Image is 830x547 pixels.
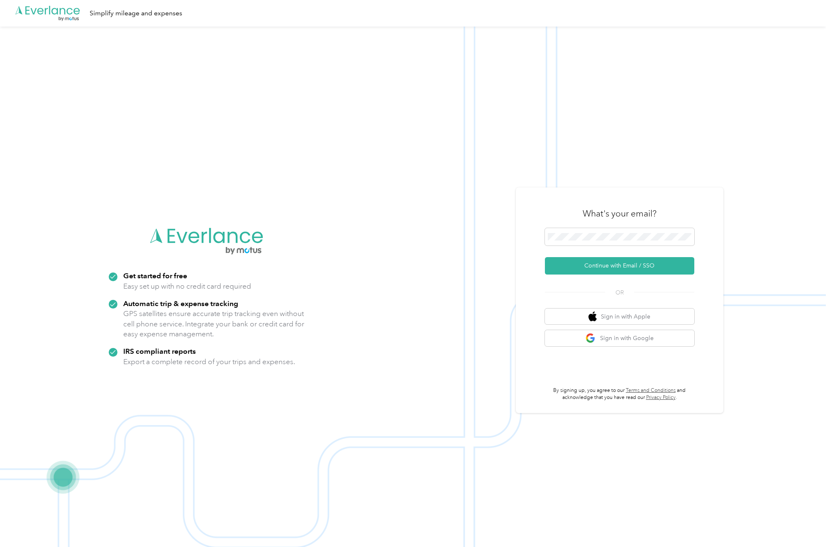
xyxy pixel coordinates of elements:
p: GPS satellites ensure accurate trip tracking even without cell phone service. Integrate your bank... [123,309,305,339]
strong: IRS compliant reports [123,347,196,355]
div: Simplify mileage and expenses [90,8,182,19]
button: apple logoSign in with Apple [545,309,694,325]
strong: Automatic trip & expense tracking [123,299,238,308]
img: google logo [586,333,596,343]
p: Easy set up with no credit card required [123,281,251,292]
span: OR [605,288,634,297]
h3: What's your email? [583,208,657,219]
a: Terms and Conditions [626,387,676,394]
button: google logoSign in with Google [545,330,694,346]
p: Export a complete record of your trips and expenses. [123,357,295,367]
img: apple logo [588,311,597,322]
p: By signing up, you agree to our and acknowledge that you have read our . [545,387,694,401]
a: Privacy Policy [646,394,676,401]
strong: Get started for free [123,271,187,280]
button: Continue with Email / SSO [545,257,694,275]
